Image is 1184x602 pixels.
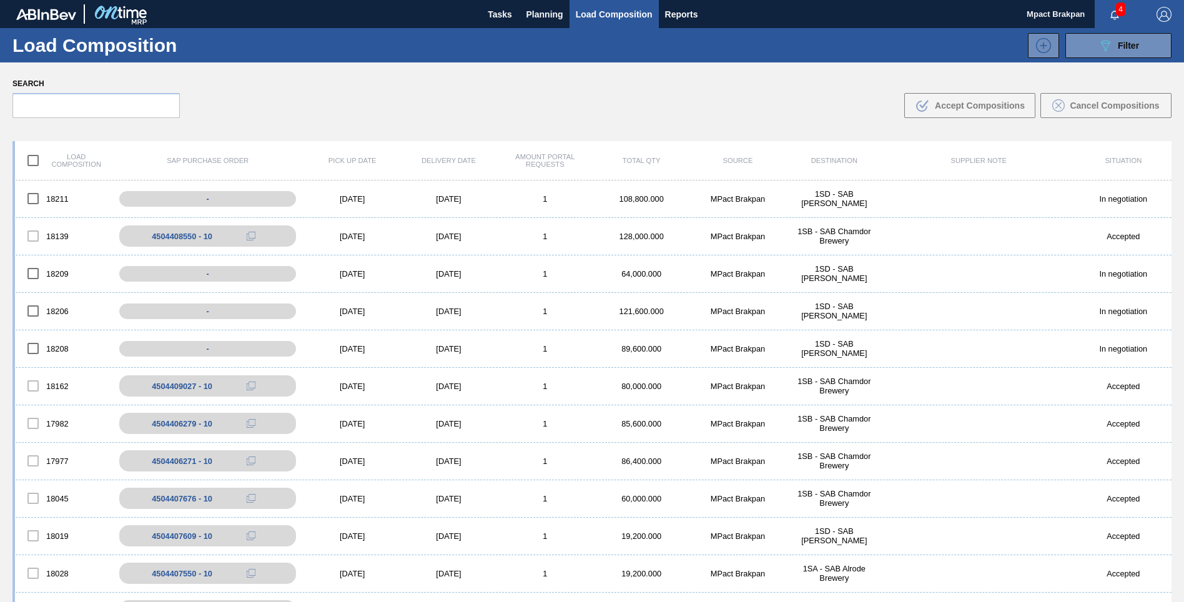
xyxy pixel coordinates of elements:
[239,416,264,431] div: Copy
[400,194,496,204] div: [DATE]
[786,264,882,283] div: 1SD - SAB Rosslyn Brewery
[497,419,593,428] div: 1
[689,269,786,279] div: MPact Brakpan
[786,564,882,583] div: 1SA - SAB Alrode Brewery
[1075,419,1172,428] div: Accepted
[1075,382,1172,391] div: Accepted
[400,419,496,428] div: [DATE]
[15,448,111,474] div: 17977
[15,147,111,174] div: Load composition
[593,456,689,466] div: 86,400.000
[497,153,593,168] div: Amount Portal Requests
[593,157,689,164] div: Total Qty
[665,7,698,22] span: Reports
[304,494,400,503] div: [DATE]
[1075,456,1172,466] div: Accepted
[16,9,76,20] img: TNhmsLtSVTkK8tSr43FrP2fwEKptu5GPRR3wAAAABJRU5ErkJggg==
[400,382,496,391] div: [DATE]
[15,410,111,437] div: 17982
[304,531,400,541] div: [DATE]
[497,307,593,316] div: 1
[1022,33,1059,58] div: New Load Composition
[786,157,882,164] div: Destination
[1065,33,1172,58] button: Filter
[1075,531,1172,541] div: Accepted
[239,528,264,543] div: Copy
[497,382,593,391] div: 1
[15,298,111,324] div: 18206
[239,566,264,581] div: Copy
[1075,269,1172,279] div: In negotiation
[689,194,786,204] div: MPact Brakpan
[935,101,1025,111] span: Accept Compositions
[593,531,689,541] div: 19,200.000
[576,7,653,22] span: Load Composition
[239,229,264,244] div: Copy
[497,456,593,466] div: 1
[152,456,212,466] div: 4504406271 - 10
[304,307,400,316] div: [DATE]
[1075,569,1172,578] div: Accepted
[1040,93,1172,118] button: Cancel Compositions
[593,344,689,353] div: 89,600.000
[1118,41,1139,51] span: Filter
[400,307,496,316] div: [DATE]
[786,489,882,508] div: 1SB - SAB Chamdor Brewery
[689,494,786,503] div: MPact Brakpan
[1075,232,1172,241] div: Accepted
[304,344,400,353] div: [DATE]
[1116,2,1125,16] span: 4
[786,526,882,545] div: 1SD - SAB Rosslyn Brewery
[400,531,496,541] div: [DATE]
[304,269,400,279] div: [DATE]
[882,157,1075,164] div: Supplier Note
[119,341,296,357] div: -
[400,494,496,503] div: [DATE]
[1075,494,1172,503] div: Accepted
[304,569,400,578] div: [DATE]
[497,194,593,204] div: 1
[119,266,296,282] div: -
[400,456,496,466] div: [DATE]
[689,232,786,241] div: MPact Brakpan
[1075,194,1172,204] div: In negotiation
[593,419,689,428] div: 85,600.000
[304,419,400,428] div: [DATE]
[152,232,212,241] div: 4504408550 - 10
[486,7,514,22] span: Tasks
[400,269,496,279] div: [DATE]
[304,456,400,466] div: [DATE]
[593,307,689,316] div: 121,600.000
[400,232,496,241] div: [DATE]
[400,344,496,353] div: [DATE]
[786,377,882,395] div: 1SB - SAB Chamdor Brewery
[119,191,296,207] div: -
[239,378,264,393] div: Copy
[15,523,111,549] div: 18019
[497,269,593,279] div: 1
[1070,101,1159,111] span: Cancel Compositions
[1157,7,1172,22] img: Logout
[497,232,593,241] div: 1
[119,303,296,319] div: -
[497,569,593,578] div: 1
[1075,307,1172,316] div: In negotiation
[400,157,496,164] div: Delivery Date
[15,223,111,249] div: 18139
[689,456,786,466] div: MPact Brakpan
[152,494,212,503] div: 4504407676 - 10
[304,194,400,204] div: [DATE]
[593,269,689,279] div: 64,000.000
[786,227,882,245] div: 1SB - SAB Chamdor Brewery
[689,569,786,578] div: MPact Brakpan
[1095,6,1135,23] button: Notifications
[593,194,689,204] div: 108,800.000
[786,414,882,433] div: 1SB - SAB Chamdor Brewery
[111,157,304,164] div: SAP Purchase Order
[400,569,496,578] div: [DATE]
[1075,344,1172,353] div: In negotiation
[239,491,264,506] div: Copy
[689,344,786,353] div: MPact Brakpan
[15,560,111,586] div: 18028
[689,157,786,164] div: Source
